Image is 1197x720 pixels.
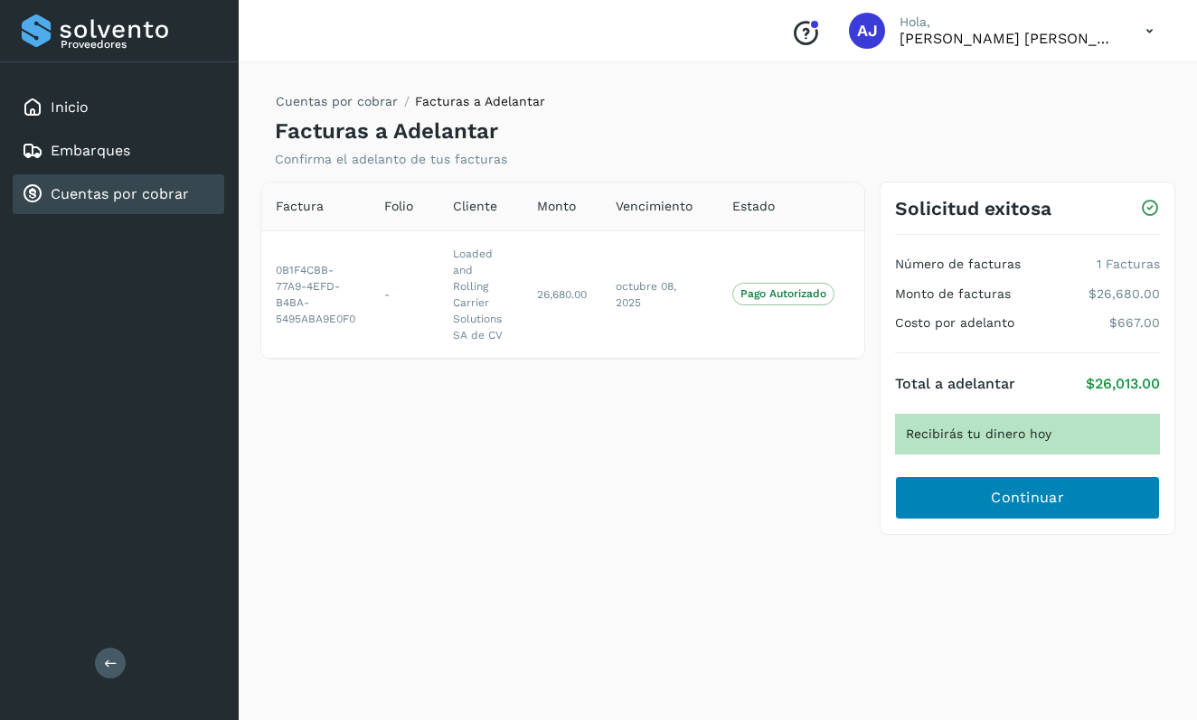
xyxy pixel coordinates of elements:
[51,98,89,116] a: Inicio
[51,142,130,159] a: Embarques
[537,288,587,301] span: 26,680.00
[1089,286,1160,302] p: $26,680.00
[616,197,693,216] span: Vencimiento
[13,174,224,214] div: Cuentas por cobrar
[895,315,1014,331] h4: Costo por adelanto
[991,488,1064,508] span: Continuar
[276,197,324,216] span: Factura
[13,88,224,127] div: Inicio
[895,375,1015,392] h4: Total a adelantar
[275,152,507,167] p: Confirma el adelanto de tus facturas
[275,92,545,118] nav: breadcrumb
[900,30,1117,47] p: Alejandro Javier Monraz Sansores
[740,287,826,300] p: Pago Autorizado
[895,286,1011,302] h4: Monto de facturas
[895,476,1160,519] button: Continuar
[261,230,370,358] td: 0B1F4CBB-77A9-4EFD-B4BA-5495ABA9E0F0
[61,38,217,51] p: Proveedores
[438,230,523,358] td: Loaded and Rolling Carrier Solutions SA de CV
[616,280,676,309] span: octubre 08, 2025
[900,14,1117,30] p: Hola,
[895,414,1160,454] div: Recibirás tu dinero hoy
[51,185,189,202] a: Cuentas por cobrar
[732,197,775,216] span: Estado
[370,230,438,358] td: -
[276,94,398,108] a: Cuentas por cobrar
[895,197,1051,220] h3: Solicitud exitosa
[415,94,545,108] span: Facturas a Adelantar
[537,197,576,216] span: Monto
[1086,375,1160,392] p: $26,013.00
[13,131,224,171] div: Embarques
[453,197,497,216] span: Cliente
[275,118,498,145] h4: Facturas a Adelantar
[1097,257,1160,272] p: 1 Facturas
[895,257,1021,272] h4: Número de facturas
[1109,315,1160,331] p: $667.00
[384,197,413,216] span: Folio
